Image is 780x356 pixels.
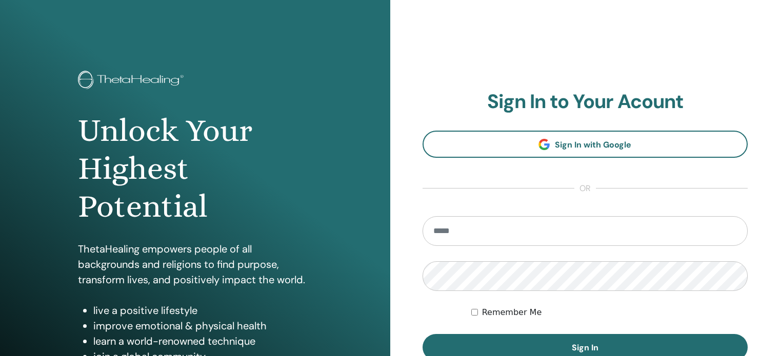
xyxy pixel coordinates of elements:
[572,342,598,353] span: Sign In
[471,306,748,319] div: Keep me authenticated indefinitely or until I manually logout
[93,318,312,333] li: improve emotional & physical health
[93,303,312,318] li: live a positive lifestyle
[423,90,748,114] h2: Sign In to Your Acount
[555,139,631,150] span: Sign In with Google
[93,333,312,349] li: learn a world-renowned technique
[78,241,312,287] p: ThetaHealing empowers people of all backgrounds and religions to find purpose, transform lives, a...
[78,112,312,226] h1: Unlock Your Highest Potential
[574,182,596,195] span: or
[482,306,542,319] label: Remember Me
[423,131,748,158] a: Sign In with Google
